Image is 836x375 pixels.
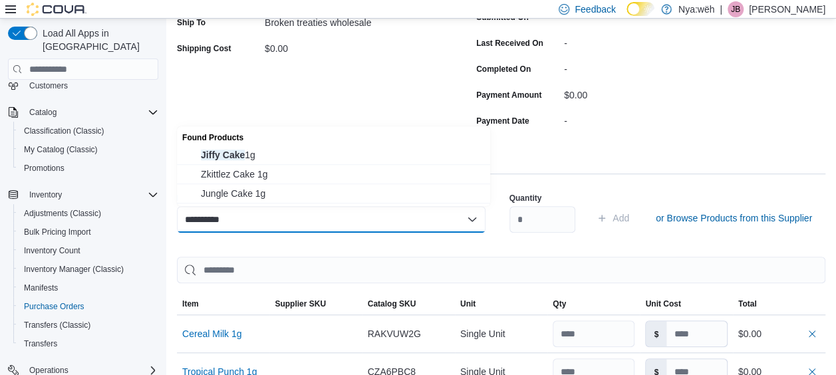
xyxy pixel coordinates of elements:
[177,126,490,203] div: Choose from the following options
[591,205,634,231] button: Add
[564,59,742,74] div: -
[645,299,680,309] span: Unit Cost
[19,160,70,176] a: Promotions
[19,224,96,240] a: Bulk Pricing Import
[182,328,241,339] button: Cereal Milk 1g
[24,104,62,120] button: Catalog
[19,317,158,333] span: Transfers (Classic)
[19,224,158,240] span: Bulk Pricing Import
[177,126,490,146] div: Found Products
[177,43,231,54] label: Shipping Cost
[269,293,362,314] button: Supplier SKU
[547,293,640,314] button: Qty
[24,187,158,203] span: Inventory
[19,261,129,277] a: Inventory Manager (Classic)
[24,338,57,349] span: Transfers
[476,38,543,49] label: Last Received On
[13,316,164,334] button: Transfers (Classic)
[13,297,164,316] button: Purchase Orders
[19,280,63,296] a: Manifests
[368,326,421,342] span: RAKVUW2G
[738,326,820,342] div: $0.00
[275,299,326,309] span: Supplier SKU
[29,189,62,200] span: Inventory
[749,1,825,17] p: [PERSON_NAME]
[678,1,714,17] p: Nya:wëh
[19,160,158,176] span: Promotions
[467,214,478,225] button: Close list of options
[24,301,84,312] span: Purchase Orders
[24,144,98,155] span: My Catalog (Classic)
[627,2,654,16] input: Dark Mode
[19,123,158,139] span: Classification (Classic)
[646,321,666,346] label: $
[13,122,164,140] button: Classification (Classic)
[19,317,96,333] a: Transfers (Classic)
[564,84,742,100] div: $0.00
[19,336,63,352] a: Transfers
[476,116,529,126] label: Payment Date
[368,299,416,309] span: Catalog SKU
[19,336,158,352] span: Transfers
[24,208,101,219] span: Adjustments (Classic)
[24,76,158,93] span: Customers
[720,1,722,17] p: |
[3,75,164,94] button: Customers
[19,142,158,158] span: My Catalog (Classic)
[24,245,80,256] span: Inventory Count
[738,299,757,309] span: Total
[24,187,67,203] button: Inventory
[362,293,455,314] button: Catalog SKU
[3,103,164,122] button: Catalog
[19,280,158,296] span: Manifests
[24,104,158,120] span: Catalog
[3,186,164,204] button: Inventory
[177,165,490,184] button: Zkittlez Cake 1g
[265,38,443,54] div: $0.00
[29,107,57,118] span: Catalog
[265,12,443,28] div: Broken treaties wholesale
[19,243,86,259] a: Inventory Count
[575,3,615,16] span: Feedback
[29,80,68,91] span: Customers
[13,159,164,178] button: Promotions
[733,293,825,314] button: Total
[24,126,104,136] span: Classification (Classic)
[19,261,158,277] span: Inventory Manager (Classic)
[19,205,106,221] a: Adjustments (Classic)
[656,211,812,225] span: or Browse Products from this Supplier
[24,78,73,94] a: Customers
[177,293,269,314] button: Item
[177,146,490,165] button: Jiffy Cake 1g
[24,264,124,275] span: Inventory Manager (Classic)
[177,17,206,28] label: Ship To
[564,110,742,126] div: -
[19,123,110,139] a: Classification (Classic)
[460,299,476,309] span: Unit
[19,299,158,314] span: Purchase Orders
[13,260,164,279] button: Inventory Manager (Classic)
[476,90,541,100] label: Payment Amount
[13,241,164,260] button: Inventory Count
[553,299,566,309] span: Qty
[455,320,547,347] div: Single Unit
[24,283,58,293] span: Manifests
[640,293,732,314] button: Unit Cost
[37,27,158,53] span: Load All Apps in [GEOGRAPHIC_DATA]
[177,184,490,203] button: Jungle Cake 1g
[13,223,164,241] button: Bulk Pricing Import
[731,1,740,17] span: JB
[476,64,531,74] label: Completed On
[19,299,90,314] a: Purchase Orders
[728,1,744,17] div: Jenna Bristol
[182,299,199,309] span: Item
[455,293,547,314] button: Unit
[13,140,164,159] button: My Catalog (Classic)
[24,163,65,174] span: Promotions
[24,227,91,237] span: Bulk Pricing Import
[19,142,103,158] a: My Catalog (Classic)
[509,193,542,203] label: Quantity
[19,243,158,259] span: Inventory Count
[613,211,629,225] span: Add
